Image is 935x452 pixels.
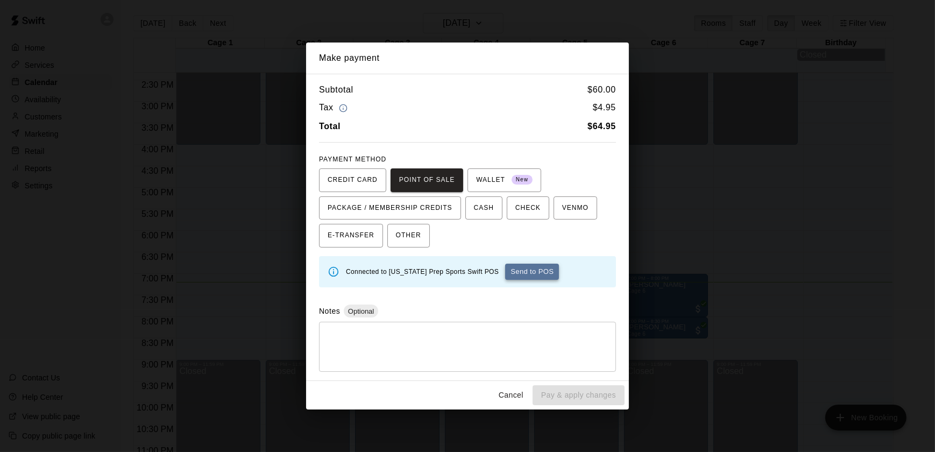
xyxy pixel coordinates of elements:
span: OTHER [396,227,421,244]
span: Optional [344,307,378,315]
h6: $ 4.95 [593,101,616,115]
span: PACKAGE / MEMBERSHIP CREDITS [328,200,452,217]
span: CASH [474,200,494,217]
span: CHECK [515,200,541,217]
span: POINT OF SALE [399,172,455,189]
span: E-TRANSFER [328,227,374,244]
button: CREDIT CARD [319,168,386,192]
span: VENMO [562,200,589,217]
label: Notes [319,307,340,315]
h6: Tax [319,101,350,115]
button: OTHER [387,224,430,248]
span: Connected to [US_STATE] Prep Sports Swift POS [346,268,499,276]
h6: $ 60.00 [587,83,616,97]
button: WALLET New [467,168,541,192]
button: Cancel [494,385,528,405]
h2: Make payment [306,43,629,74]
h6: Subtotal [319,83,353,97]
button: CASH [465,196,502,220]
button: CHECK [507,196,549,220]
span: WALLET [476,172,533,189]
button: VENMO [554,196,597,220]
b: Total [319,122,341,131]
button: E-TRANSFER [319,224,383,248]
button: POINT OF SALE [391,168,463,192]
span: PAYMENT METHOD [319,156,386,163]
button: Send to POS [505,264,559,280]
span: New [512,173,533,187]
span: CREDIT CARD [328,172,378,189]
button: PACKAGE / MEMBERSHIP CREDITS [319,196,461,220]
b: $ 64.95 [587,122,616,131]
